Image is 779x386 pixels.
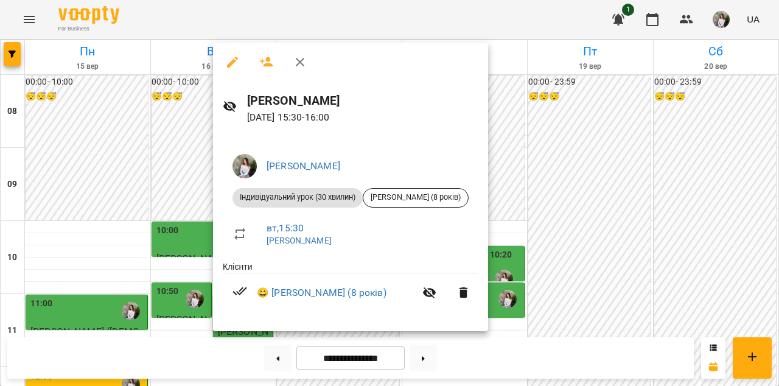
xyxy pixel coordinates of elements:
h6: [PERSON_NAME] [247,91,478,110]
span: Індивідуальний урок (30 хвилин) [232,192,363,203]
ul: Клієнти [223,261,478,317]
a: вт , 15:30 [267,222,304,234]
img: 4785574119de2133ce34c4aa96a95cba.jpeg [232,154,257,178]
span: [PERSON_NAME] (8 років) [363,192,468,203]
a: [PERSON_NAME] [267,160,340,172]
a: [PERSON_NAME] [267,236,332,245]
a: 😀 [PERSON_NAME] (8 років) [257,286,386,300]
p: [DATE] 15:30 - 16:00 [247,110,478,125]
div: [PERSON_NAME] (8 років) [363,188,469,208]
